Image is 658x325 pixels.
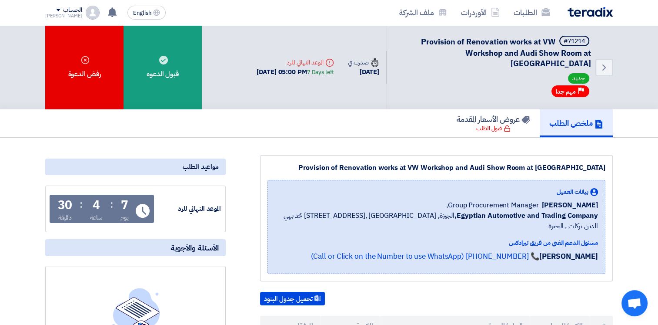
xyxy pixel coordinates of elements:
[275,238,598,247] div: مسئول الدعم الفني من فريق تيرادكس
[568,73,589,84] span: جديد
[348,67,379,77] div: [DATE]
[58,199,73,211] div: 30
[540,109,613,137] a: ملخص الطلب
[392,2,454,23] a: ملف الشركة
[45,159,226,175] div: مواعيد الطلب
[257,58,334,67] div: الموعد النهائي للرد
[260,292,325,306] button: تحميل جدول البنود
[476,124,511,133] div: قبول الطلب
[133,10,151,16] span: English
[121,199,128,211] div: 7
[397,36,591,69] h5: Provision of Renovation works at VW Workshop and Audi Show Room at Moharam Bek
[557,187,588,196] span: بيانات العميل
[348,58,379,67] div: صدرت في
[556,88,576,96] span: مهم جدا
[275,210,598,231] span: الجيزة, [GEOGRAPHIC_DATA] ,[STREET_ADDRESS] محمد بهي الدين بركات , الجيزة
[124,25,202,109] div: قبول الدعوه
[80,196,83,212] div: :
[447,109,540,137] a: عروض الأسعار المقدمة قبول الطلب
[257,67,334,77] div: [DATE] 05:00 PM
[539,251,598,262] strong: [PERSON_NAME]
[170,243,219,253] span: الأسئلة والأجوبة
[127,6,166,20] button: English
[454,210,598,221] b: Egyptian Automotive and Trading Company,
[507,2,557,23] a: الطلبات
[311,251,539,262] a: 📞 [PHONE_NUMBER] (Call or Click on the Number to use WhatsApp)
[568,7,613,17] img: Teradix logo
[156,204,221,214] div: الموعد النهائي للرد
[45,14,82,18] div: [PERSON_NAME]
[110,196,113,212] div: :
[45,25,124,109] div: رفض الدعوة
[457,114,530,124] h5: عروض الأسعار المقدمة
[446,200,538,210] span: Group Procurement Manager,
[542,200,598,210] span: [PERSON_NAME]
[564,38,585,44] div: #71214
[549,118,603,128] h5: ملخص الطلب
[58,213,72,222] div: دقيقة
[421,36,591,69] span: Provision of Renovation works at VW Workshop and Audi Show Room at [GEOGRAPHIC_DATA]
[307,68,334,77] div: 7 Days left
[93,199,100,211] div: 4
[90,213,103,222] div: ساعة
[267,162,605,173] div: Provision of Renovation works at VW Workshop and Audi Show Room at [GEOGRAPHIC_DATA]
[454,2,507,23] a: الأوردرات
[63,7,82,14] div: الحساب
[120,213,129,222] div: يوم
[621,290,648,316] a: Open chat
[86,6,100,20] img: profile_test.png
